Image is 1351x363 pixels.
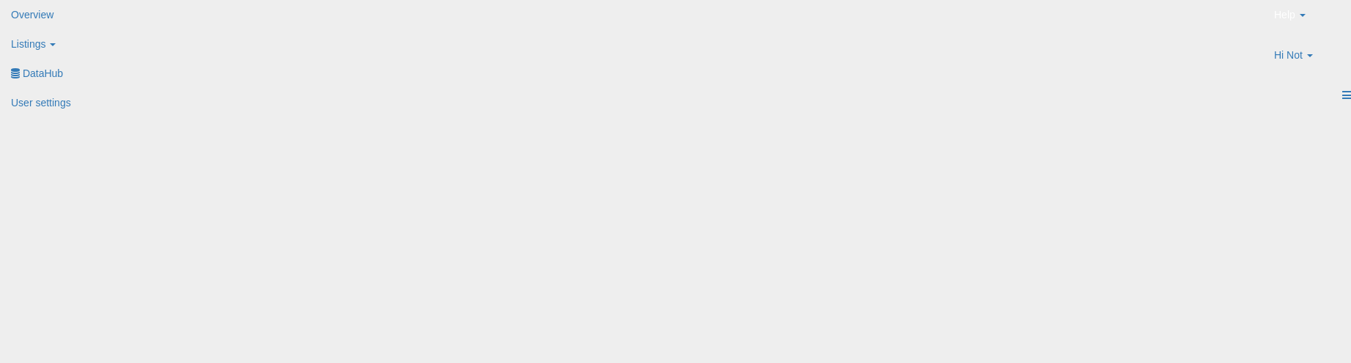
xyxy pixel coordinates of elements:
span: DataHub [23,67,63,79]
span: Hi Not [1274,48,1303,62]
span: Overview [11,9,53,21]
span: Listings [11,38,45,50]
span: Help [1274,7,1295,22]
a: Hi Not [1263,40,1351,81]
